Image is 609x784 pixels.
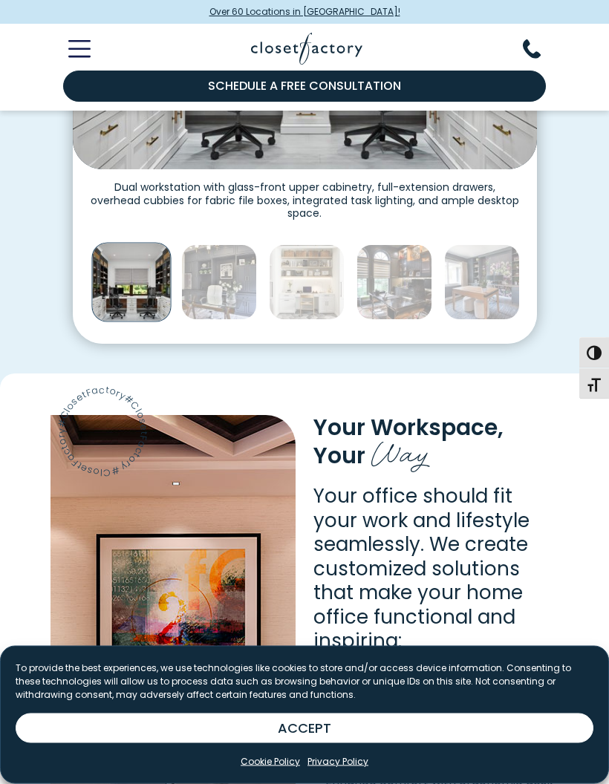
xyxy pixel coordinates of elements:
button: Toggle Font size [579,368,609,399]
button: ACCEPT [16,713,593,743]
figcaption: Dual workstation with glass-front upper cabinetry, full-extension drawers, overhead cubbies for f... [73,170,537,221]
p: To provide the best experiences, we use technologies like cookies to store and/or access device i... [16,661,593,702]
img: Closet Factory Logo [251,33,362,65]
img: Custom home office grey cabinetry with wall safe and mini fridge [181,245,257,321]
a: Cookie Policy [241,755,300,768]
button: Toggle Mobile Menu [51,40,91,58]
span: Way [371,428,431,474]
span: Your [313,441,365,471]
a: Schedule a Free Consultation [63,71,546,102]
span: Your office should fit your work and lifestyle seamlessly. We create customized solutions that ma... [313,483,530,655]
img: Dual workstation home office with glass-front upper cabinetry, full-extension drawers, overhead c... [91,243,171,322]
button: Phone Number [523,39,558,59]
span: Over 60 Locations in [GEOGRAPHIC_DATA]! [209,5,400,19]
span: Your Workspace, [313,413,504,443]
img: Sophisticated home office with dark wood cabinetry, metallic backsplash, under-cabinet lighting, ... [356,245,432,321]
a: Privacy Policy [307,755,368,768]
img: Modern home office with floral accent wallpaper, matte charcoal built-ins, and a light oak desk f... [444,245,520,321]
img: Compact, closet-style workstation with two-tier open shelving, wicker baskets, framed prints, and... [269,245,345,321]
button: Toggle High Contrast [579,337,609,368]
